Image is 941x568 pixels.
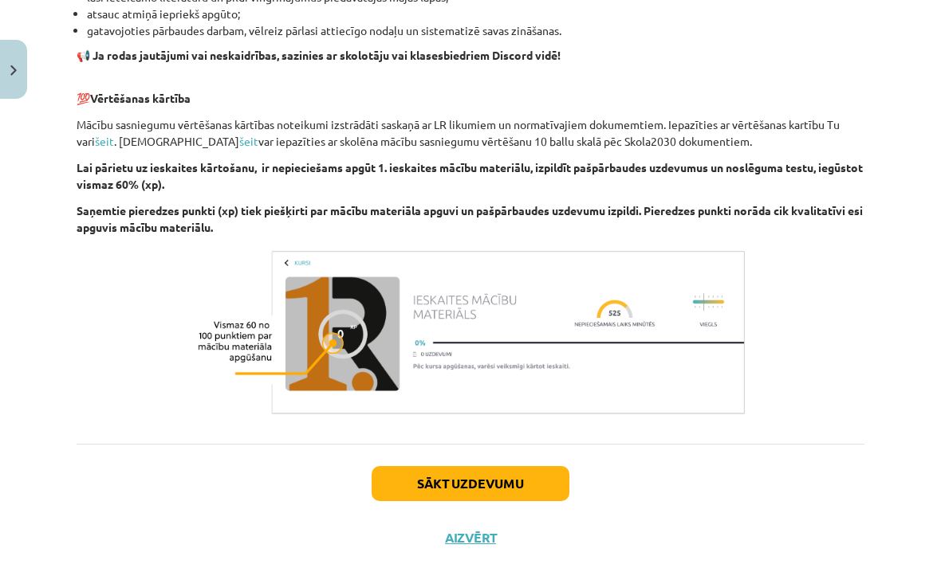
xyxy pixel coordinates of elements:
b: Vērtēšanas kārtība [90,91,191,105]
li: gatavojoties pārbaudes darbam, vēlreiz pārlasi attiecīgo nodaļu un sistematizē savas zināšanas. [87,22,864,39]
b: Lai pārietu uz ieskaites kārtošanu, ir nepieciešams apgūt 1. ieskaites mācību materiālu, izpildīt... [77,160,863,191]
p: Mācību sasniegumu vērtēšanas kārtības noteikumi izstrādāti saskaņā ar LR likumiem un normatīvajie... [77,116,864,150]
b: Saņemtie pieredzes punkti (xp) tiek piešķirti par mācību materiāla apguvi un pašpārbaudes uzdevum... [77,203,863,234]
a: šeit [239,134,258,148]
li: atsauc atmiņā iepriekš apgūto; [87,6,864,22]
img: icon-close-lesson-0947bae3869378f0d4975bcd49f059093ad1ed9edebbc8119c70593378902aed.svg [10,65,17,76]
a: šeit [95,134,114,148]
strong: 📢 Ja rodas jautājumi vai neskaidrības, sazinies ar skolotāju vai klasesbiedriem Discord vidē! [77,48,561,62]
button: Aizvērt [440,530,501,546]
p: 💯 [77,73,864,107]
button: Sākt uzdevumu [372,466,569,501]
